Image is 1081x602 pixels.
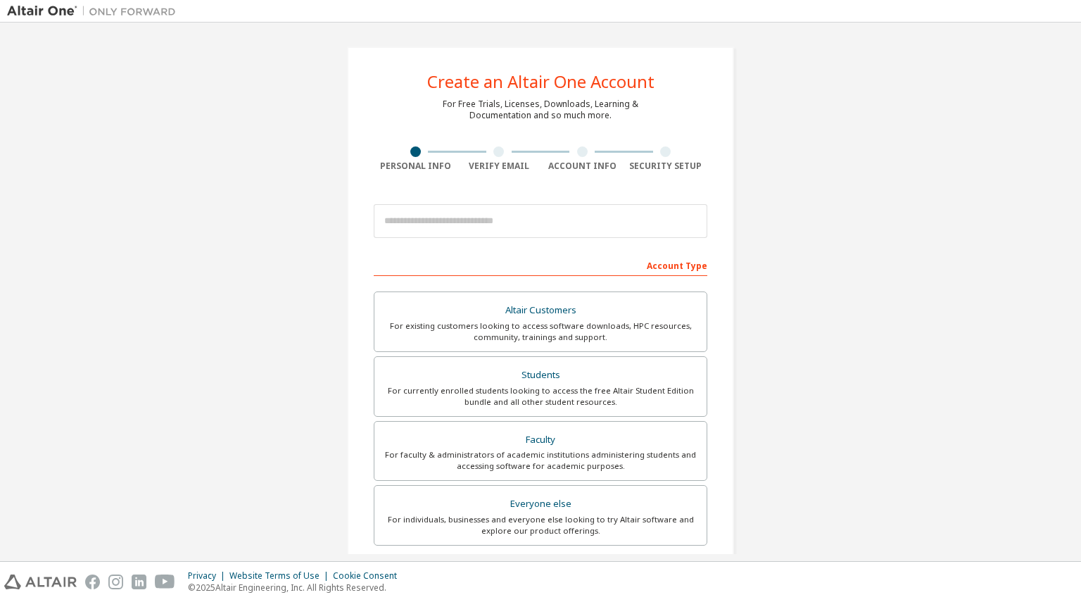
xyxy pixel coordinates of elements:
img: linkedin.svg [132,575,146,589]
div: Altair Customers [383,301,698,320]
div: Everyone else [383,494,698,514]
div: For Free Trials, Licenses, Downloads, Learning & Documentation and so much more. [443,99,638,121]
img: youtube.svg [155,575,175,589]
div: Security Setup [624,161,708,172]
div: Create an Altair One Account [427,73,655,90]
div: Students [383,365,698,385]
div: For individuals, businesses and everyone else looking to try Altair software and explore our prod... [383,514,698,537]
div: For faculty & administrators of academic institutions administering students and accessing softwa... [383,449,698,472]
div: Account Info [540,161,624,172]
img: altair_logo.svg [4,575,77,589]
p: © 2025 Altair Engineering, Inc. All Rights Reserved. [188,582,405,594]
div: Faculty [383,430,698,450]
img: Altair One [7,4,183,18]
div: Privacy [188,570,229,582]
img: facebook.svg [85,575,100,589]
div: For existing customers looking to access software downloads, HPC resources, community, trainings ... [383,320,698,343]
div: Website Terms of Use [229,570,333,582]
div: Personal Info [374,161,457,172]
img: instagram.svg [108,575,123,589]
div: Verify Email [457,161,541,172]
div: For currently enrolled students looking to access the free Altair Student Edition bundle and all ... [383,385,698,408]
div: Cookie Consent [333,570,405,582]
div: Account Type [374,253,707,276]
